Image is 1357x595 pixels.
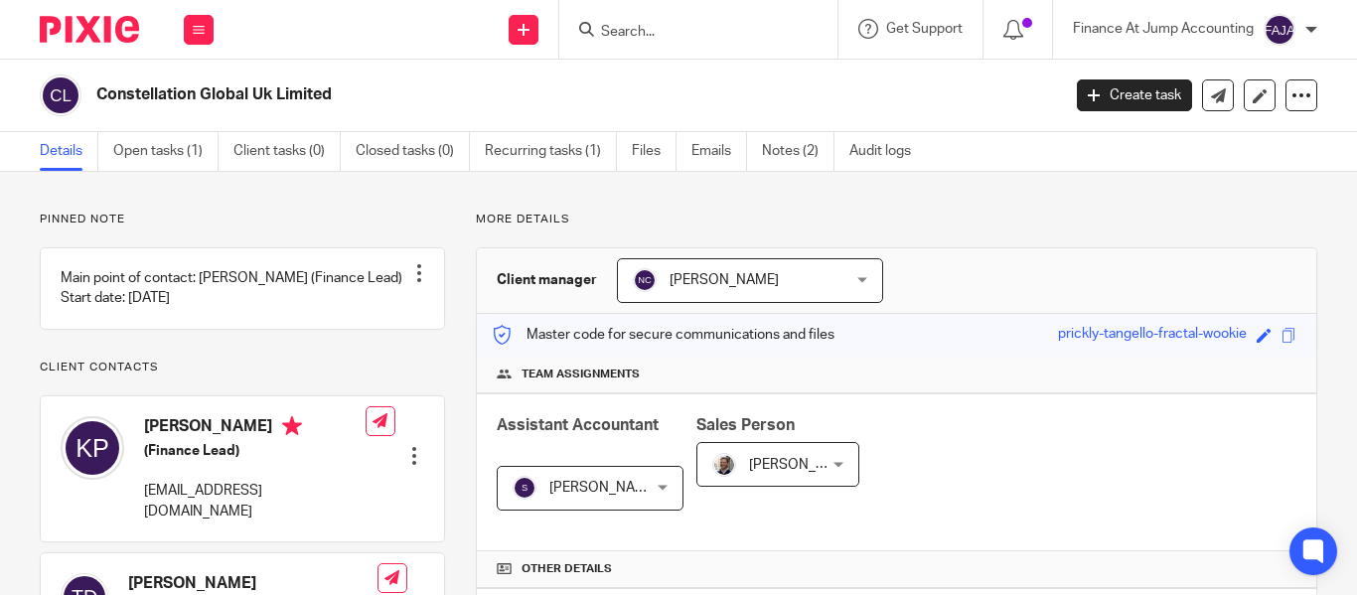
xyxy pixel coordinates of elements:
a: Recurring tasks (1) [485,132,617,171]
h4: [PERSON_NAME] [144,416,366,441]
a: Details [40,132,98,171]
img: svg%3E [61,416,124,480]
a: Audit logs [849,132,926,171]
span: Assistant Accountant [497,417,659,433]
a: Files [632,132,677,171]
span: Team assignments [522,367,640,382]
a: Notes (2) [762,132,834,171]
a: Open tasks (1) [113,132,219,171]
img: svg%3E [40,74,81,116]
a: Create task [1077,79,1192,111]
span: [PERSON_NAME] [670,273,779,287]
p: Client contacts [40,360,445,375]
span: [PERSON_NAME] [749,458,858,472]
img: svg%3E [513,476,536,500]
input: Search [599,24,778,42]
p: Master code for secure communications and files [492,325,834,345]
img: Pixie [40,16,139,43]
p: Pinned note [40,212,445,227]
p: [EMAIL_ADDRESS][DOMAIN_NAME] [144,481,366,521]
p: Finance At Jump Accounting [1073,19,1254,39]
span: Get Support [886,22,963,36]
img: Matt%20Circle.png [712,453,736,477]
i: Primary [282,416,302,436]
span: Sales Person [696,417,795,433]
h4: [PERSON_NAME] [128,573,377,594]
img: svg%3E [1264,14,1295,46]
a: Client tasks (0) [233,132,341,171]
span: Other details [522,561,612,577]
h5: (Finance Lead) [144,441,366,461]
p: More details [476,212,1317,227]
h3: Client manager [497,270,597,290]
img: svg%3E [633,268,657,292]
a: Emails [691,132,747,171]
a: Closed tasks (0) [356,132,470,171]
h2: Constellation Global Uk Limited [96,84,857,105]
div: prickly-tangello-fractal-wookie [1058,324,1247,347]
span: [PERSON_NAME] K V [549,481,682,495]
